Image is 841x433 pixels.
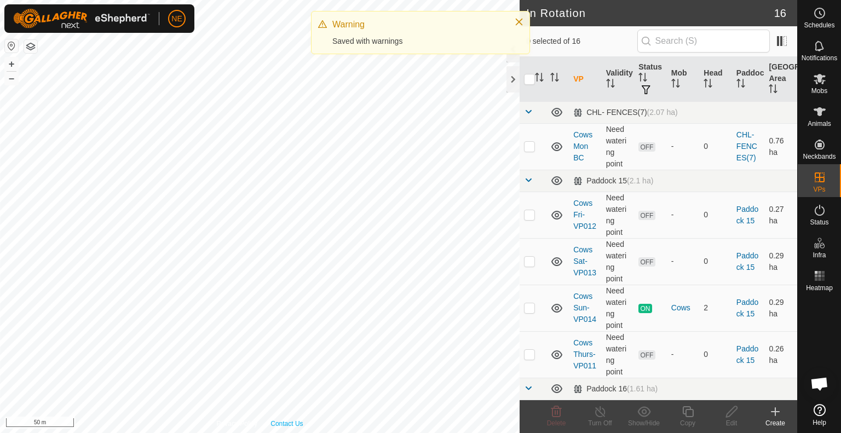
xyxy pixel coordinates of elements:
div: Warning [332,18,503,31]
th: Head [699,57,732,102]
button: Reset Map [5,39,18,53]
a: Paddock 15 [736,251,758,272]
td: 0.26 ha [764,331,797,378]
span: NE [171,13,182,25]
span: OFF [638,257,655,267]
p-sorticon: Activate to sort [769,86,777,95]
td: 0.76 ha [764,123,797,170]
td: 2 [699,285,732,331]
span: Notifications [802,55,837,61]
input: Search (S) [637,30,770,53]
a: Paddock 15 [736,205,758,225]
span: Schedules [804,22,834,28]
div: - [671,141,695,152]
th: [GEOGRAPHIC_DATA] Area [764,57,797,102]
td: 0 [699,238,732,285]
div: Turn Off [578,418,622,428]
td: 0 [699,331,732,378]
div: Show/Hide [622,418,666,428]
div: Edit [710,418,753,428]
p-sorticon: Activate to sort [736,80,745,89]
p-sorticon: Activate to sort [671,80,680,89]
span: (2.1 ha) [627,176,653,185]
div: Paddock 16 [573,384,658,394]
span: OFF [638,211,655,220]
div: Saved with warnings [332,36,503,47]
span: (1.61 ha) [627,384,658,393]
span: Status [810,219,828,226]
span: Delete [547,419,566,427]
a: Cows Thurs-VP011 [573,338,596,370]
div: - [671,209,695,221]
button: + [5,57,18,71]
th: Validity [602,57,635,102]
h2: In Rotation [526,7,774,20]
td: Need watering point [602,331,635,378]
span: Mobs [811,88,827,94]
button: Close [511,14,527,30]
a: Cows Sun-VP014 [573,292,596,324]
a: Paddock 15 [736,298,758,318]
td: 0.27 ha [764,192,797,238]
span: ON [638,304,652,313]
div: - [671,349,695,360]
img: Gallagher Logo [13,9,150,28]
span: Heatmap [806,285,833,291]
span: (2.07 ha) [647,108,678,117]
td: Need watering point [602,123,635,170]
div: - [671,256,695,267]
td: Need watering point [602,192,635,238]
span: Help [813,419,826,426]
button: – [5,72,18,85]
td: Need watering point [602,285,635,331]
p-sorticon: Activate to sort [704,80,712,89]
div: Copy [666,418,710,428]
a: Privacy Policy [217,419,258,429]
div: Open chat [803,367,836,400]
a: Contact Us [270,419,303,429]
span: Infra [813,252,826,258]
span: VPs [813,186,825,193]
td: Need watering point [602,238,635,285]
th: VP [569,57,602,102]
td: 0 [699,123,732,170]
div: Paddock 15 [573,176,653,186]
td: 0 [699,192,732,238]
p-sorticon: Activate to sort [535,74,544,83]
p-sorticon: Activate to sort [638,74,647,83]
div: Cows [671,302,695,314]
span: OFF [638,142,655,152]
div: Create [753,418,797,428]
span: 0 selected of 16 [526,36,637,47]
p-sorticon: Activate to sort [550,74,559,83]
th: Mob [667,57,700,102]
td: 0.29 ha [764,238,797,285]
td: 0.29 ha [764,285,797,331]
a: Cows Fri-VP012 [573,199,596,230]
a: CHL- FENCES(7) [736,130,757,162]
a: Cows Mon BC [573,130,592,162]
th: Paddock [732,57,765,102]
a: Help [798,400,841,430]
a: Cows Sat-VP013 [573,245,596,277]
th: Status [634,57,667,102]
span: Animals [808,120,831,127]
div: CHL- FENCES(7) [573,108,678,117]
span: OFF [638,350,655,360]
p-sorticon: Activate to sort [606,80,615,89]
span: Neckbands [803,153,836,160]
button: Map Layers [24,40,37,53]
a: Paddock 15 [736,344,758,365]
span: 16 [774,5,786,21]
